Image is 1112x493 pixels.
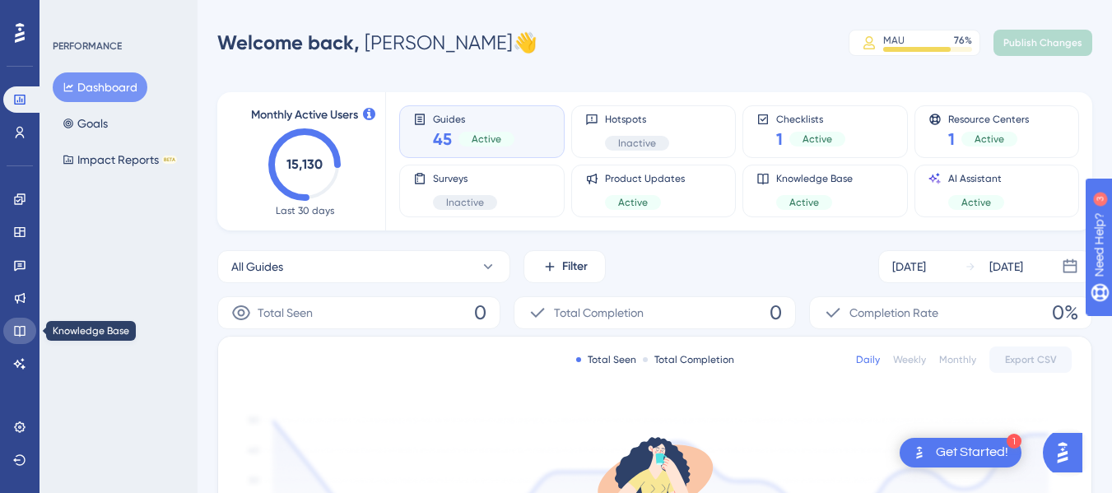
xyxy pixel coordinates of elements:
[1007,434,1021,449] div: 1
[53,40,122,53] div: PERFORMANCE
[975,133,1004,146] span: Active
[53,72,147,102] button: Dashboard
[523,250,606,283] button: Filter
[433,113,514,124] span: Guides
[217,30,360,54] span: Welcome back,
[217,250,510,283] button: All Guides
[433,172,497,185] span: Surveys
[1043,428,1092,477] iframe: UserGuiding AI Assistant Launcher
[939,353,976,366] div: Monthly
[251,105,358,125] span: Monthly Active Users
[217,30,537,56] div: [PERSON_NAME] 👋
[910,443,929,463] img: launcher-image-alternative-text
[776,172,853,185] span: Knowledge Base
[1003,36,1082,49] span: Publish Changes
[803,133,832,146] span: Active
[954,34,972,47] div: 76 %
[893,353,926,366] div: Weekly
[576,353,636,366] div: Total Seen
[114,8,119,21] div: 3
[948,172,1004,185] span: AI Assistant
[474,300,486,326] span: 0
[53,109,118,138] button: Goals
[554,303,644,323] span: Total Completion
[892,257,926,277] div: [DATE]
[39,4,103,24] span: Need Help?
[989,346,1072,373] button: Export CSV
[770,300,782,326] span: 0
[472,133,501,146] span: Active
[53,145,187,174] button: Impact ReportsBETA
[286,156,323,172] text: 15,130
[1052,300,1078,326] span: 0%
[618,196,648,209] span: Active
[900,438,1021,467] div: Open Get Started! checklist, remaining modules: 1
[948,113,1029,124] span: Resource Centers
[562,257,588,277] span: Filter
[605,113,669,126] span: Hotspots
[993,30,1092,56] button: Publish Changes
[433,128,452,151] span: 45
[231,257,283,277] span: All Guides
[849,303,938,323] span: Completion Rate
[961,196,991,209] span: Active
[789,196,819,209] span: Active
[1005,353,1057,366] span: Export CSV
[856,353,880,366] div: Daily
[276,204,334,217] span: Last 30 days
[643,353,734,366] div: Total Completion
[446,196,484,209] span: Inactive
[948,128,955,151] span: 1
[989,257,1023,277] div: [DATE]
[162,156,177,164] div: BETA
[258,303,313,323] span: Total Seen
[605,172,685,185] span: Product Updates
[776,113,845,124] span: Checklists
[776,128,783,151] span: 1
[618,137,656,150] span: Inactive
[883,34,905,47] div: MAU
[936,444,1008,462] div: Get Started!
